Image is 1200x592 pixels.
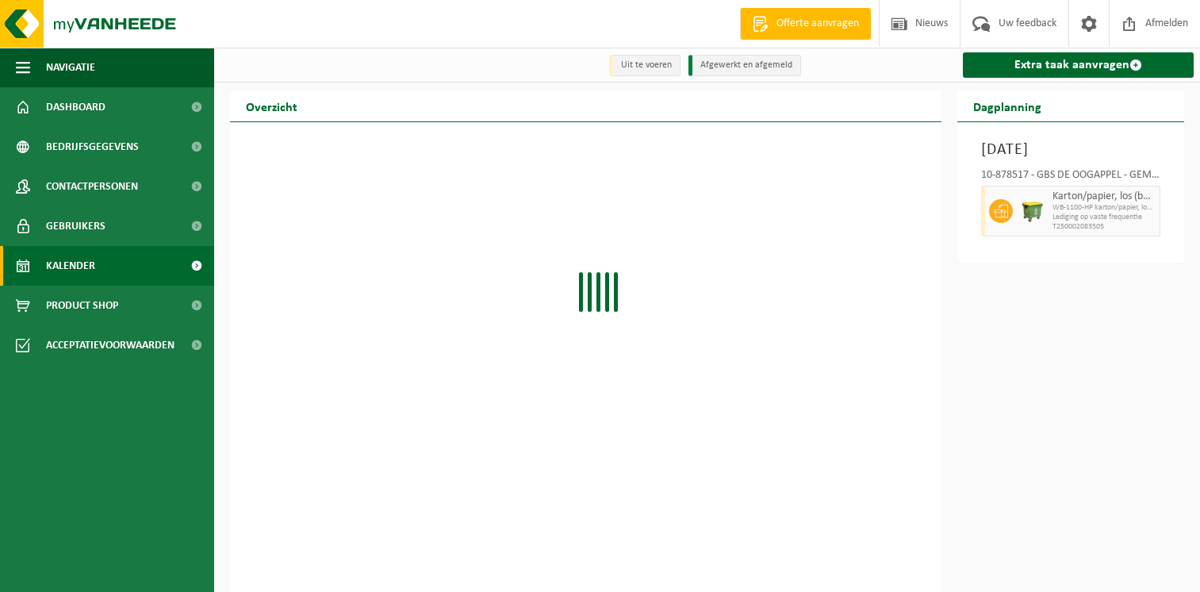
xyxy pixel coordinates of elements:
a: Extra taak aanvragen [963,52,1194,78]
span: Lediging op vaste frequentie [1052,213,1156,222]
span: T250002083505 [1052,222,1156,232]
span: WB-1100-HP karton/papier, los (bedrijven) [1052,203,1156,213]
span: Offerte aanvragen [773,16,863,32]
h2: Dagplanning [957,90,1057,121]
span: Bedrijfsgegevens [46,127,139,167]
li: Afgewerkt en afgemeld [688,55,801,76]
span: Product Shop [46,286,118,325]
span: Acceptatievoorwaarden [46,325,174,365]
img: WB-1100-HPE-GN-50 [1021,199,1045,223]
span: Navigatie [46,48,95,87]
div: 10-878517 - GBS DE OOGAPPEL - GEMEENTE [GEOGRAPHIC_DATA] - KOSTENPLAATS 46 - [GEOGRAPHIC_DATA] [981,170,1160,186]
h2: Overzicht [230,90,313,121]
a: Offerte aanvragen [740,8,871,40]
span: Karton/papier, los (bedrijven) [1052,190,1156,203]
h3: [DATE] [981,138,1160,162]
span: Contactpersonen [46,167,138,206]
span: Kalender [46,246,95,286]
li: Uit te voeren [609,55,681,76]
span: Gebruikers [46,206,105,246]
span: Dashboard [46,87,105,127]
